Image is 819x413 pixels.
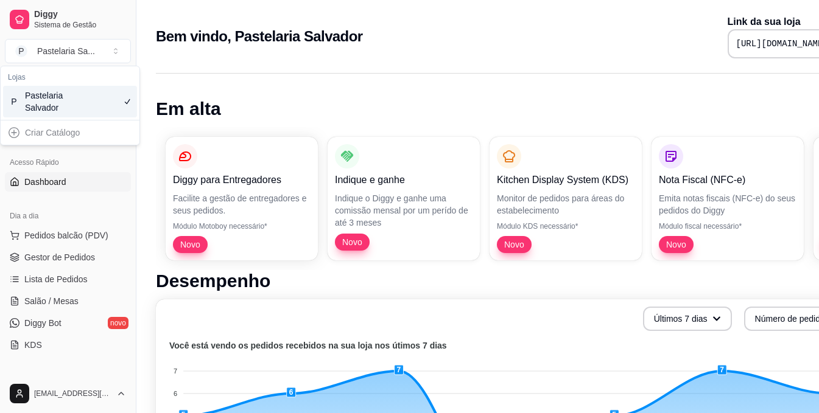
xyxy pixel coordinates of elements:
[175,238,205,251] span: Novo
[5,313,131,333] a: Diggy Botnovo
[661,238,691,251] span: Novo
[3,69,137,86] div: Lojas
[5,269,131,289] a: Lista de Pedidos
[5,39,131,63] button: Select a team
[24,251,95,263] span: Gestor de Pedidos
[174,390,177,397] tspan: 6
[5,335,131,355] a: KDS
[24,317,62,329] span: Diggy Bot
[490,137,642,260] button: Kitchen Display System (KDS)Monitor de pedidos para áreas do estabelecimentoMódulo KDS necessário...
[5,226,131,245] button: Pedidos balcão (PDV)
[34,20,126,30] span: Sistema de Gestão
[659,173,796,187] p: Nota Fiscal (NFC-e)
[166,137,318,260] button: Diggy para EntregadoresFacilite a gestão de entregadores e seus pedidos.Módulo Motoboy necessário...
[24,273,88,285] span: Lista de Pedidos
[15,45,27,57] span: P
[24,176,66,188] span: Dashboard
[5,369,131,389] div: Catálogo
[5,291,131,311] a: Salão / Mesas
[643,307,732,331] button: Últimos 7 dias
[497,192,634,217] p: Monitor de pedidos para áreas do estabelecimento
[5,153,131,172] div: Acesso Rápido
[5,248,131,267] a: Gestor de Pedidos
[335,173,473,187] p: Indique e ganhe
[173,221,311,231] p: Módulo Motoboy necessário*
[5,379,131,408] button: [EMAIL_ADDRESS][DOMAIN_NAME]
[5,206,131,226] div: Dia a dia
[497,173,634,187] p: Kitchen Display System (KDS)
[25,89,80,114] div: Pastelaria Salvador
[24,295,79,307] span: Salão / Mesas
[169,341,447,350] text: Você está vendo os pedidos recebidos na sua loja nos útimos 7 dias
[8,95,20,108] span: P
[337,236,367,248] span: Novo
[328,137,480,260] button: Indique e ganheIndique o Diggy e ganhe uma comissão mensal por um perído de até 3 mesesNovo
[34,9,126,20] span: Diggy
[173,192,311,217] p: Facilite a gestão de entregadores e seus pedidos.
[5,5,131,34] a: DiggySistema de Gestão
[174,367,177,375] tspan: 7
[5,172,131,192] a: Dashboard
[24,339,42,351] span: KDS
[173,173,311,187] p: Diggy para Entregadores
[34,389,111,398] span: [EMAIL_ADDRESS][DOMAIN_NAME]
[659,221,796,231] p: Módulo fiscal necessário*
[156,27,362,46] h2: Bem vindo, Pastelaria Salvador
[37,45,95,57] div: Pastelaria Sa ...
[499,238,529,251] span: Novo
[24,229,108,241] span: Pedidos balcão (PDV)
[1,120,139,145] div: Suggestions
[497,221,634,231] p: Módulo KDS necessário*
[659,192,796,217] p: Emita notas fiscais (NFC-e) do seus pedidos do Diggy
[335,192,473,229] p: Indique o Diggy e ganhe uma comissão mensal por um perído de até 3 meses
[1,66,139,120] div: Suggestions
[652,137,804,260] button: Nota Fiscal (NFC-e)Emita notas fiscais (NFC-e) do seus pedidos do DiggyMódulo fiscal necessário*Novo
